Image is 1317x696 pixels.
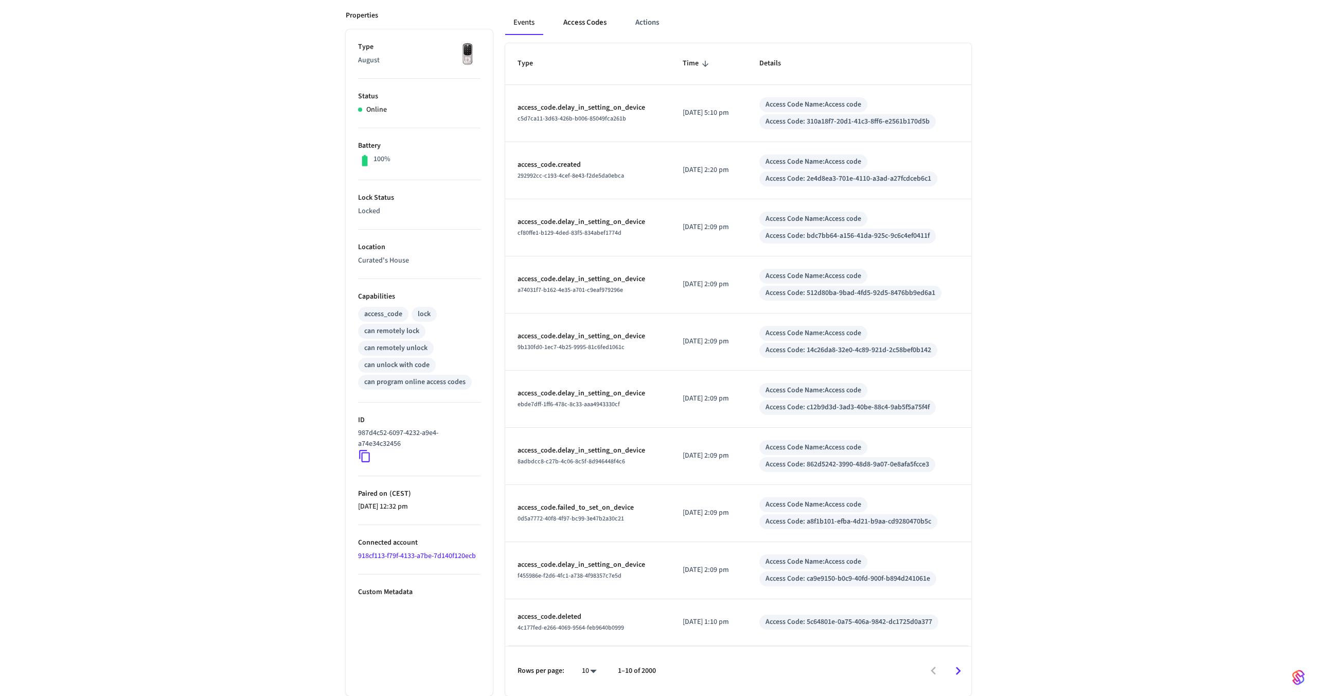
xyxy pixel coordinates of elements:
img: SeamLogoGradient.69752ec5.svg [1292,669,1305,686]
div: can remotely unlock [364,343,428,354]
div: Access Code: c12b9d3d-3ad3-40be-88c4-9ab5f5a75f4f [766,402,930,413]
div: Access Code: 2e4d8ea3-701e-4110-a3ad-a27fcdceb6c1 [766,173,931,184]
p: Connected account [358,537,480,548]
div: Access Code: 862d5242-3990-48d8-9a07-0e8afa5fcce3 [766,459,929,470]
div: Access Code Name: Access code [766,156,861,167]
p: Location [358,242,480,253]
p: 100% [373,154,390,165]
p: Properties [346,10,378,21]
p: access_code.delay_in_setting_on_device [518,102,658,113]
div: Access Code Name: Access code [766,556,861,567]
div: can unlock with code [364,360,430,371]
div: Access Code Name: Access code [766,442,861,453]
p: Status [358,91,480,102]
p: 1–10 of 2000 [618,666,656,676]
p: access_code.delay_in_setting_on_device [518,388,658,399]
p: Locked [358,206,480,217]
span: 8adbdcc8-c27b-4c06-8c5f-8d946448f4c6 [518,457,625,466]
div: lock [418,309,431,320]
button: Access Codes [555,10,615,35]
p: [DATE] 2:09 pm [683,450,735,461]
p: access_code.delay_in_setting_on_device [518,331,658,342]
p: Custom Metadata [358,587,480,598]
div: 10 [577,664,601,678]
span: f455986e-f2d6-4fc1-a738-4f98357c7e5d [518,571,621,580]
button: Actions [627,10,667,35]
span: 292992cc-c193-4cef-8e43-f2de5da0ebca [518,171,624,180]
div: Access Code: 14c26da8-32e0-4c89-921d-2c58bef0b142 [766,345,931,356]
div: Access Code: 5c64801e-0a75-406a-9842-dc1725d0a377 [766,617,932,628]
p: [DATE] 2:09 pm [683,508,735,518]
p: access_code.failed_to_set_on_device [518,502,658,513]
span: Type [518,56,546,72]
span: cf80ffe1-b129-4ded-83f5-834abef1774d [518,229,621,237]
a: 918cf113-f79f-4133-a7be-7d140f120ecb [358,551,476,561]
p: [DATE] 2:09 pm [683,336,735,347]
span: a74031f7-b162-4e35-a701-c9eaf979296e [518,286,623,294]
p: Online [366,105,387,115]
p: [DATE] 2:20 pm [683,165,735,176]
p: [DATE] 2:09 pm [683,393,735,404]
div: ant example [505,10,971,35]
p: Type [358,42,480,53]
div: Access Code Name: Access code [766,214,861,224]
p: [DATE] 5:10 pm [683,108,735,118]
span: 9b130fd0-1ec7-4b25-9995-81c6fed1061c [518,343,625,352]
p: ID [358,415,480,426]
span: Details [759,56,794,72]
p: 987d4c52-6097-4232-a9e4-a74e34c32456 [358,428,476,449]
p: Capabilities [358,291,480,302]
p: August [358,55,480,66]
p: [DATE] 2:09 pm [683,222,735,233]
button: Events [505,10,543,35]
p: access_code.delay_in_setting_on_device [518,217,658,228]
p: Curated's House [358,255,480,266]
button: Go to next page [946,659,970,683]
p: Rows per page: [518,666,564,676]
div: can program online access codes [364,377,466,388]
table: sticky table [505,43,971,646]
p: [DATE] 2:09 pm [683,279,735,290]
span: ebde7dff-1ff6-478c-8c33-aaa4943330cf [518,400,620,409]
p: access_code.delay_in_setting_on_device [518,445,658,456]
div: Access Code: bdc7bb64-a156-41da-925c-9c6c4ef0411f [766,231,930,241]
p: access_code.delay_in_setting_on_device [518,274,658,285]
p: Battery [358,141,480,151]
span: 4c177fed-e266-4069-9564-feb9640b0999 [518,623,624,632]
span: 0d5a7772-40f8-4f97-bc99-3e47b2a30c21 [518,514,624,523]
p: access_code.delay_in_setting_on_device [518,560,658,570]
div: Access Code: 310a18f7-20d1-41c3-8ff6-e2561b170d5b [766,116,930,127]
p: access_code.created [518,160,658,170]
div: Access Code Name: Access code [766,385,861,396]
span: c5d7ca11-3d63-426b-b006-85049fca261b [518,114,626,123]
p: [DATE] 1:10 pm [683,617,735,628]
span: ( CEST ) [387,489,411,499]
div: Access Code: a8f1b101-efba-4d21-b9aa-cd9280470b5c [766,516,931,527]
img: Yale Assure Touchscreen Wifi Smart Lock, Satin Nickel, Front [455,42,480,67]
p: access_code.deleted [518,612,658,622]
div: Access Code Name: Access code [766,499,861,510]
div: can remotely lock [364,326,419,337]
div: Access Code: ca9e9150-b0c9-40fd-900f-b894d241061e [766,573,930,584]
div: Access Code Name: Access code [766,328,861,339]
div: Access Code: 512d80ba-9bad-4fd5-92d5-8476bb9ed6a1 [766,288,935,299]
p: Lock Status [358,193,480,203]
div: Access Code Name: Access code [766,99,861,110]
p: Paired on [358,489,480,499]
div: access_code [364,309,402,320]
div: Access Code Name: Access code [766,271,861,282]
p: [DATE] 12:32 pm [358,501,480,512]
span: Time [683,56,712,72]
p: [DATE] 2:09 pm [683,565,735,576]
